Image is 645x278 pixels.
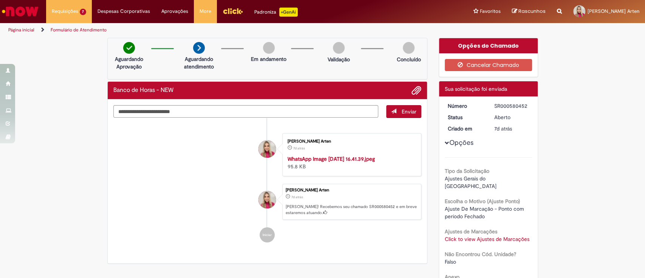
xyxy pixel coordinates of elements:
[193,42,205,54] img: arrow-next.png
[445,85,507,92] span: Sua solicitação foi enviada
[396,56,421,63] p: Concluído
[263,42,275,54] img: img-circle-grey.png
[288,139,413,144] div: [PERSON_NAME] Arten
[288,155,375,162] a: WhatsApp Image [DATE] 16.41.39.jpeg
[111,55,147,70] p: Aguardando Aprovação
[402,108,416,115] span: Enviar
[588,8,639,14] span: [PERSON_NAME] Arten
[386,105,421,118] button: Enviar
[258,191,276,208] div: Isabela Patricia Ferrarini Arten
[494,125,529,132] div: 22/09/2025 16:52:55
[293,146,305,151] time: 22/09/2025 16:52:50
[223,5,243,17] img: click_logo_yellow_360x200.png
[8,27,34,33] a: Página inicial
[293,146,305,151] span: 7d atrás
[518,8,546,15] span: Rascunhos
[445,198,520,205] b: Escolha o Motivo (Ajuste Ponto)
[403,42,415,54] img: img-circle-grey.png
[279,8,298,17] p: +GenAi
[161,8,188,15] span: Aprovações
[442,113,489,121] dt: Status
[512,8,546,15] a: Rascunhos
[181,55,217,70] p: Aguardando atendimento
[445,205,526,220] span: Ajuste De Marcação - Ponto com período Fechado
[445,228,497,235] b: Ajustes de Marcações
[200,8,211,15] span: More
[445,175,497,189] span: Ajustes Gerais do [GEOGRAPHIC_DATA]
[445,59,532,71] button: Cancelar Chamado
[288,155,413,170] div: 95.8 KB
[52,8,78,15] span: Requisições
[1,4,40,19] img: ServiceNow
[51,27,107,33] a: Formulário de Atendimento
[6,23,424,37] ul: Trilhas de página
[442,102,489,110] dt: Número
[333,42,345,54] img: img-circle-grey.png
[494,113,529,121] div: Aberto
[113,118,422,250] ul: Histórico de tíquete
[480,8,501,15] span: Favoritos
[328,56,350,63] p: Validação
[258,140,276,158] div: Isabela Patricia Ferrarini Arten
[251,55,286,63] p: Em andamento
[113,87,173,94] h2: Banco de Horas - NEW Histórico de tíquete
[123,42,135,54] img: check-circle-green.png
[113,105,379,118] textarea: Digite sua mensagem aqui...
[80,9,86,15] span: 7
[445,236,529,242] a: Click to view Ajustes de Marcações
[442,125,489,132] dt: Criado em
[445,251,516,258] b: Não Encontrou Cód. Unidade?
[494,125,512,132] span: 7d atrás
[254,8,298,17] div: Padroniza
[286,204,417,216] p: [PERSON_NAME]! Recebemos seu chamado SR000580452 e em breve estaremos atuando.
[97,8,150,15] span: Despesas Corporativas
[286,188,417,193] div: [PERSON_NAME] Arten
[113,184,422,220] li: Isabela Patricia Ferrarini Arten
[411,85,421,95] button: Adicionar anexos
[445,258,456,265] span: Falso
[494,102,529,110] div: SR000580452
[445,168,489,174] b: Tipo da Solicitação
[291,195,303,199] time: 22/09/2025 16:52:55
[439,38,538,53] div: Opções do Chamado
[291,195,303,199] span: 7d atrás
